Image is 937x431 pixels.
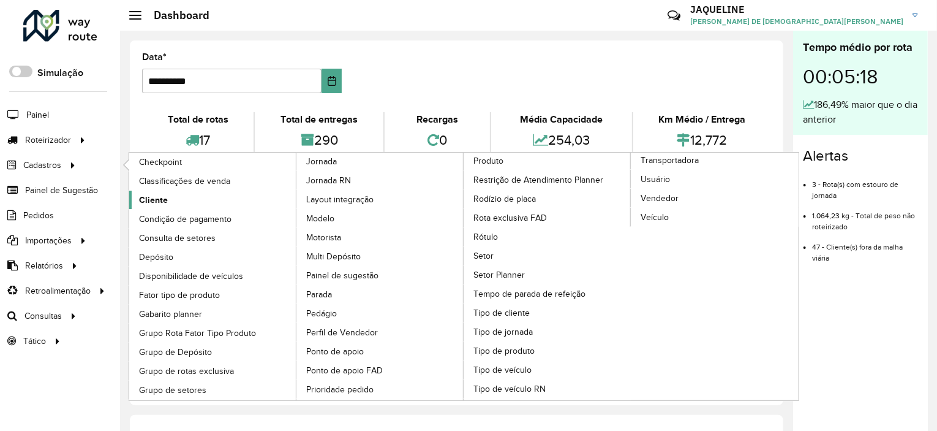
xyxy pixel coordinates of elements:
[464,322,631,341] a: Tipo de jornada
[473,212,547,224] span: Rota exclusiva FAD
[306,174,351,187] span: Jornada RN
[473,345,535,357] span: Tipo de produto
[296,342,464,360] a: Ponto de apoio
[306,288,332,301] span: Parada
[296,323,464,341] a: Perfil de Vendedor
[296,266,464,284] a: Painel de sugestão
[812,232,918,264] li: 47 - Cliente(s) fora da malha viária
[139,346,212,359] span: Grupo de Depósito
[129,191,297,209] a: Cliente
[296,304,464,322] a: Pedágio
[258,127,380,153] div: 290
[803,147,918,165] h4: Alertas
[129,381,297,399] a: Grupo de setores
[306,212,334,225] span: Modelo
[464,170,631,189] a: Restrição de Atendimento Planner
[306,345,364,358] span: Ponto de apoio
[25,234,72,247] span: Importações
[129,343,297,361] a: Grupo de Depósito
[129,324,297,342] a: Grupo Rota Fator Tipo Produto
[306,155,337,168] span: Jornada
[37,66,83,80] label: Simulação
[306,364,383,377] span: Ponto de apoio FAD
[129,153,297,171] a: Checkpoint
[388,112,487,127] div: Recargas
[296,153,631,400] a: Produto
[690,16,903,27] span: [PERSON_NAME] DE [DEMOGRAPHIC_DATA][PERSON_NAME]
[473,231,498,243] span: Rótulo
[306,307,337,320] span: Pedágio
[464,246,631,265] a: Setor
[690,4,903,15] h3: JAQUELINE
[139,365,234,378] span: Grupo de rotas exclusiva
[145,112,250,127] div: Total de rotas
[473,250,494,262] span: Setor
[464,227,631,246] a: Rótulo
[296,380,464,399] a: Prioridade pedido
[803,97,918,127] div: 186,49% maior que o dia anterior
[258,112,380,127] div: Total de entregas
[139,327,256,340] span: Grupo Rota Fator Tipo Produto
[25,284,91,297] span: Retroalimentação
[139,232,216,245] span: Consulta de setores
[306,193,374,206] span: Layout integração
[636,112,768,127] div: Km Médio / Entrega
[473,307,530,319] span: Tipo de cliente
[473,326,533,338] span: Tipo de jornada
[641,211,669,224] span: Veículo
[641,173,670,186] span: Usuário
[464,208,631,227] a: Rota exclusiva FAD
[129,248,297,266] a: Depósito
[636,127,768,153] div: 12,772
[631,208,799,226] a: Veículo
[296,228,464,246] a: Motorista
[129,267,297,285] a: Disponibilidade de veículos
[296,247,464,265] a: Multi Depósito
[23,159,61,172] span: Cadastros
[139,251,173,264] span: Depósito
[473,174,603,186] span: Restrição de Atendimento Planner
[296,190,464,208] a: Layout integração
[23,209,54,222] span: Pedidos
[464,360,631,379] a: Tipo de veículo
[473,288,585,300] span: Tempo de parada de refeição
[145,127,250,153] div: 17
[129,210,297,228] a: Condição de pagamento
[388,127,487,153] div: 0
[494,112,628,127] div: Média Capacidade
[464,189,631,208] a: Rodízio de placa
[464,303,631,322] a: Tipo de cliente
[141,9,209,22] h2: Dashboard
[129,362,297,380] a: Grupo de rotas exclusiva
[139,194,168,207] span: Cliente
[803,56,918,97] div: 00:05:18
[473,154,503,167] span: Produto
[464,341,631,360] a: Tipo de produto
[631,170,799,188] a: Usuário
[473,383,546,395] span: Tipo de veículo RN
[306,269,378,282] span: Painel de sugestão
[129,153,464,400] a: Jornada
[139,156,182,169] span: Checkpoint
[473,269,525,281] span: Setor Planner
[296,171,464,189] a: Jornada RN
[812,170,918,201] li: 3 - Rota(s) com estouro de jornada
[306,250,361,263] span: Multi Depósito
[139,308,202,321] span: Gabarito planner
[142,50,167,64] label: Data
[129,286,297,304] a: Fator tipo de produto
[306,326,378,339] span: Perfil de Vendedor
[139,270,243,283] span: Disponibilidade de veículos
[494,127,628,153] div: 254,03
[139,175,230,188] span: Classificações de venda
[24,310,62,322] span: Consultas
[306,231,341,244] span: Motorista
[464,265,631,284] a: Setor Planner
[641,192,679,205] span: Vendedor
[25,134,71,147] span: Roteirizador
[473,364,532,376] span: Tipo de veículo
[812,201,918,232] li: 1.064,23 kg - Total de peso não roteirizado
[464,380,631,398] a: Tipo de veículo RN
[473,193,536,205] span: Rodízio de placa
[464,284,631,303] a: Tempo de parada de refeição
